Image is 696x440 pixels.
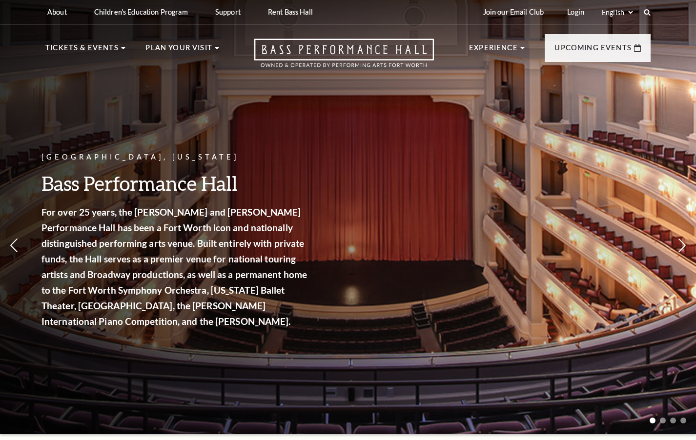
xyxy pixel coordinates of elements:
[215,8,241,16] p: Support
[41,206,307,327] strong: For over 25 years, the [PERSON_NAME] and [PERSON_NAME] Performance Hall has been a Fort Worth ico...
[268,8,313,16] p: Rent Bass Hall
[41,171,310,196] h3: Bass Performance Hall
[554,42,632,60] p: Upcoming Events
[41,151,310,163] p: [GEOGRAPHIC_DATA], [US_STATE]
[145,42,212,60] p: Plan Your Visit
[600,8,635,17] select: Select:
[47,8,67,16] p: About
[94,8,188,16] p: Children's Education Program
[45,42,119,60] p: Tickets & Events
[469,42,518,60] p: Experience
